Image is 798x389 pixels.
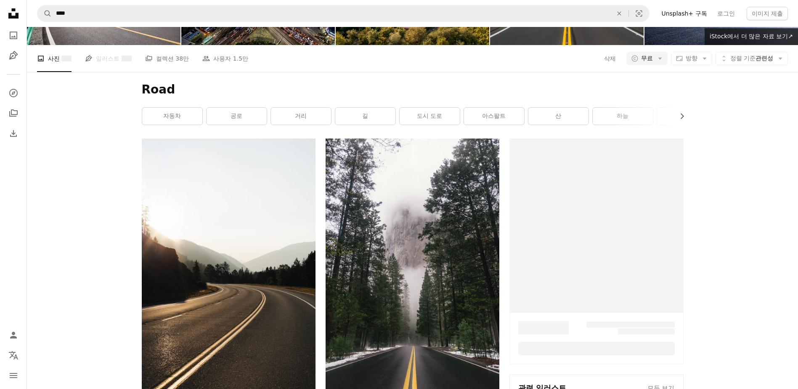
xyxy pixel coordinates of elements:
h1: Road [142,82,684,97]
span: 무료 [641,54,653,63]
a: 일러스트 [5,47,22,64]
span: –– ––– ––– –– ––– – ––– ––– –––– – – –– ––– – – ––– –– –– –––– –– [586,322,675,335]
span: 관련성 [730,54,773,63]
button: 삭제 [610,5,628,21]
a: 컬렉션 38만 [145,45,189,72]
button: 메뉴 [5,367,22,384]
button: 무료 [626,52,668,65]
button: 언어 [5,347,22,364]
form: 사이트 전체에서 이미지 찾기 [37,5,650,22]
button: 방향 [671,52,712,65]
a: 산 [528,108,589,125]
a: 로그인 / 가입 [5,327,22,344]
a: 여행 [657,108,717,125]
a: 사진 [5,27,22,44]
button: 이미지 제출 [747,7,788,20]
button: 시각적 검색 [629,5,649,21]
a: iStock에서 더 많은 자료 보기↗ [705,28,798,45]
a: 다운로드 내역 [5,125,22,142]
a: 로그인 [712,7,740,20]
a: 자동차 [142,108,202,125]
a: 거리 [271,108,331,125]
span: 1.5만 [233,54,248,63]
a: 탐색 [5,85,22,101]
a: 컬렉션 [5,105,22,122]
a: 하늘 [593,108,653,125]
a: 홈 — Unsplash [5,5,22,24]
button: 정렬 기준관련성 [716,52,788,65]
span: iStock에서 더 많은 자료 보기 ↗ [710,33,793,40]
button: Unsplash 검색 [37,5,52,21]
a: Unsplash+ 구독 [656,7,712,20]
a: 아스팔트 [464,108,524,125]
span: 방향 [686,55,697,61]
a: 일러스트 [85,45,131,72]
button: 삭제 [604,52,616,65]
a: 텅 빈 곡선 도로 [142,265,315,273]
span: 정렬 기준 [730,55,756,61]
button: 목록을 오른쪽으로 스크롤 [674,108,684,125]
a: 낮에는 나무로 둘러싸인 검은 콘크리트 도로 [326,265,499,272]
a: 공로 [207,108,267,125]
a: 사용자 1.5만 [202,45,248,72]
span: 38만 [175,54,189,63]
a: 길 [335,108,395,125]
a: 도시 도로 [400,108,460,125]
